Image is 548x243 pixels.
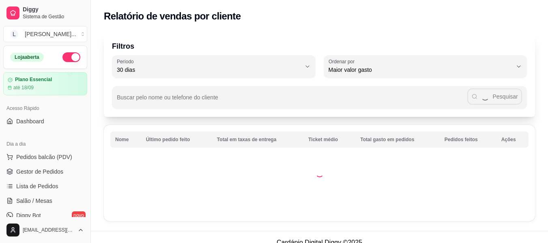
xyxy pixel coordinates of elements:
button: Pedidos balcão (PDV) [3,151,87,163]
p: Filtros [112,41,527,52]
span: Pedidos balcão (PDV) [16,153,72,161]
a: Lista de Pedidos [3,180,87,193]
button: Período30 dias [112,55,316,78]
label: Ordenar por [329,58,357,65]
a: Dashboard [3,115,87,128]
span: [EMAIL_ADDRESS][DOMAIN_NAME] [23,227,74,233]
a: Plano Essencialaté 18/09 [3,72,87,95]
span: Diggy Bot [16,211,41,219]
span: L [10,30,18,38]
span: Diggy [23,6,84,13]
button: Select a team [3,26,87,42]
div: Loading [316,169,324,177]
article: Plano Essencial [15,77,52,83]
div: Acesso Rápido [3,102,87,115]
a: Gestor de Pedidos [3,165,87,178]
label: Período [117,58,136,65]
span: Salão / Mesas [16,197,52,205]
a: Salão / Mesas [3,194,87,207]
button: [EMAIL_ADDRESS][DOMAIN_NAME] [3,220,87,240]
article: até 18/09 [13,84,34,91]
span: 30 dias [117,66,301,74]
div: Loja aberta [10,53,44,62]
button: Alterar Status [62,52,80,62]
a: DiggySistema de Gestão [3,3,87,23]
div: Dia a dia [3,138,87,151]
div: [PERSON_NAME] ... [25,30,76,38]
input: Buscar pelo nome ou telefone do cliente [117,97,467,105]
a: Diggy Botnovo [3,209,87,222]
span: Maior valor gasto [329,66,513,74]
button: Ordenar porMaior valor gasto [324,55,527,78]
span: Sistema de Gestão [23,13,84,20]
h2: Relatório de vendas por cliente [104,10,241,23]
span: Lista de Pedidos [16,182,58,190]
span: Dashboard [16,117,44,125]
span: Gestor de Pedidos [16,168,63,176]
